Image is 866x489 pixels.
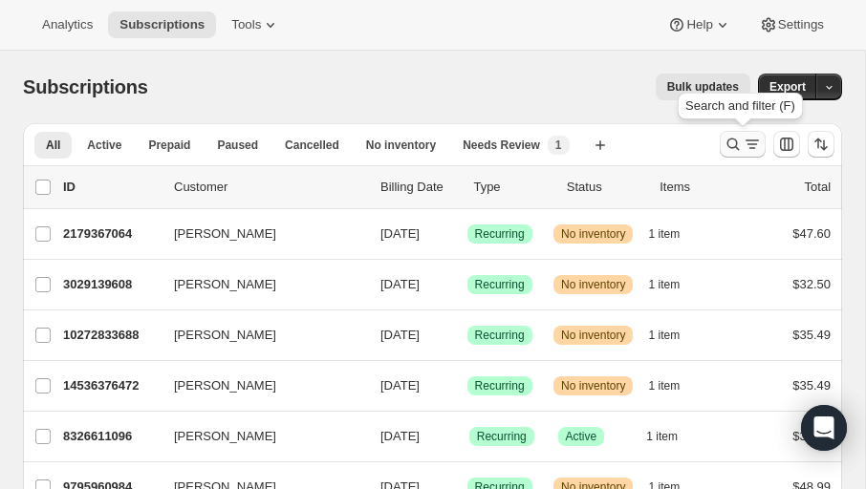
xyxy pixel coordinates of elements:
span: Subscriptions [23,76,148,97]
span: Prepaid [148,138,190,153]
span: No inventory [561,277,625,292]
p: 2179367064 [63,224,159,244]
span: Analytics [42,17,93,32]
span: All [46,138,60,153]
span: No inventory [561,378,625,393]
button: [PERSON_NAME] [162,371,354,401]
p: Total [805,178,831,197]
span: No inventory [561,226,625,242]
span: Recurring [475,277,525,292]
span: Recurring [475,226,525,242]
button: Bulk updates [656,74,750,100]
div: 2179367064[PERSON_NAME][DATE]SuccessRecurringWarningNo inventory1 item$47.60 [63,221,831,247]
span: Cancelled [285,138,339,153]
p: Status [567,178,644,197]
span: Active [566,429,597,444]
span: [PERSON_NAME] [174,326,276,345]
div: 3029139608[PERSON_NAME][DATE]SuccessRecurringWarningNo inventory1 item$32.50 [63,271,831,298]
div: IDCustomerBilling DateTypeStatusItemsTotal [63,178,831,197]
span: Needs Review [463,138,540,153]
span: Subscriptions [119,17,205,32]
button: [PERSON_NAME] [162,269,354,300]
button: [PERSON_NAME] [162,421,354,452]
span: [DATE] [380,226,420,241]
span: Bulk updates [667,79,739,95]
span: No inventory [366,138,436,153]
span: $47.60 [792,226,831,241]
span: [DATE] [380,378,420,393]
button: Settings [747,11,835,38]
div: 14536376472[PERSON_NAME][DATE]SuccessRecurringWarningNo inventory1 item$35.49 [63,372,831,399]
span: [DATE] [380,328,420,342]
span: [DATE] [380,429,420,443]
span: [PERSON_NAME] [174,275,276,294]
span: 1 item [648,226,680,242]
span: Export [769,79,806,95]
button: Create new view [585,132,616,159]
button: 1 item [648,271,701,298]
p: 8326611096 [63,427,159,446]
span: [PERSON_NAME] [174,376,276,395]
span: Recurring [475,378,525,393]
span: $32.50 [792,277,831,291]
div: 10272833688[PERSON_NAME][DATE]SuccessRecurringWarningNo inventory1 item$35.49 [63,322,831,349]
button: Sort the results [808,131,834,158]
span: 1 item [648,378,680,393]
span: $35.49 [792,328,831,342]
button: Help [656,11,743,38]
button: [PERSON_NAME] [162,320,354,351]
button: [PERSON_NAME] [162,219,354,249]
span: [PERSON_NAME] [174,224,276,244]
span: Tools [231,17,261,32]
button: Tools [220,11,292,38]
p: ID [63,178,159,197]
button: 1 item [648,372,701,399]
span: Help [686,17,712,32]
span: 1 item [648,277,680,292]
button: 1 item [648,322,701,349]
span: 1 [555,138,562,153]
p: 10272833688 [63,326,159,345]
span: [DATE] [380,277,420,291]
div: Open Intercom Messenger [801,405,847,451]
button: Export [758,74,817,100]
span: 1 item [648,328,680,343]
button: Search and filter results [720,131,766,158]
span: No inventory [561,328,625,343]
span: $39.09 [792,429,831,443]
p: Customer [174,178,365,197]
button: Customize table column order and visibility [773,131,800,158]
span: Active [87,138,121,153]
span: Recurring [475,328,525,343]
button: Analytics [31,11,104,38]
span: 1 item [646,429,678,444]
span: Paused [217,138,258,153]
button: Subscriptions [108,11,216,38]
p: Billing Date [380,178,458,197]
span: [PERSON_NAME] [174,427,276,446]
span: Recurring [477,429,527,444]
p: 3029139608 [63,275,159,294]
span: $35.49 [792,378,831,393]
span: Settings [778,17,824,32]
button: 1 item [648,221,701,247]
div: 8326611096[PERSON_NAME][DATE]SuccessRecurringSuccessActive1 item$39.09 [63,423,831,450]
p: 14536376472 [63,376,159,395]
div: Items [660,178,737,197]
div: Type [473,178,551,197]
button: 1 item [646,423,699,450]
